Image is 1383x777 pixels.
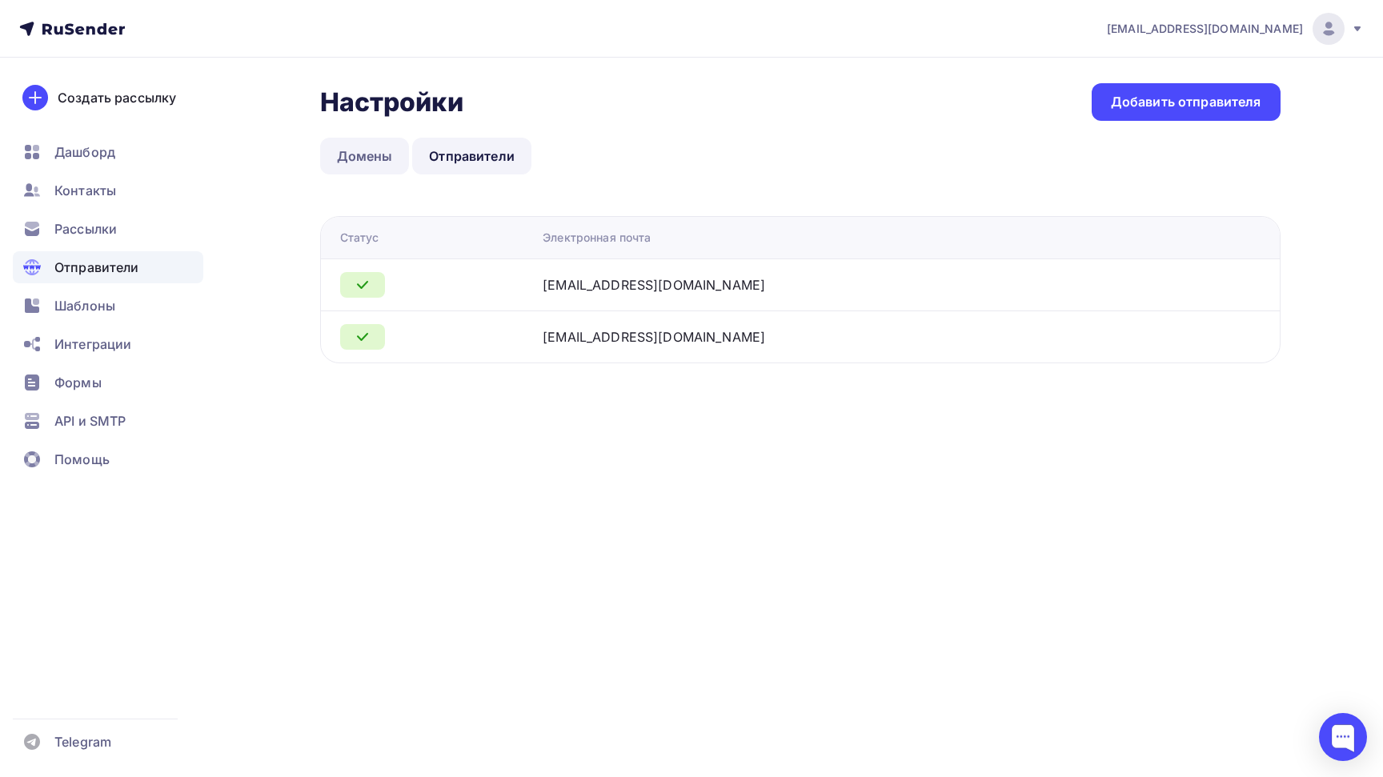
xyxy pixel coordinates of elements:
[543,327,765,346] div: [EMAIL_ADDRESS][DOMAIN_NAME]
[54,450,110,469] span: Помощь
[1107,21,1303,37] span: [EMAIL_ADDRESS][DOMAIN_NAME]
[320,138,410,174] a: Домены
[54,411,126,431] span: API и SMTP
[54,373,102,392] span: Формы
[1107,13,1364,45] a: [EMAIL_ADDRESS][DOMAIN_NAME]
[340,230,379,246] div: Статус
[58,88,176,107] div: Создать рассылку
[13,213,203,245] a: Рассылки
[54,181,116,200] span: Контакты
[54,258,139,277] span: Отправители
[54,732,111,751] span: Telegram
[543,275,765,294] div: [EMAIL_ADDRESS][DOMAIN_NAME]
[13,136,203,168] a: Дашборд
[1111,93,1261,111] div: Добавить отправителя
[54,296,115,315] span: Шаблоны
[54,334,131,354] span: Интеграции
[543,230,651,246] div: Электронная почта
[54,219,117,238] span: Рассылки
[13,174,203,206] a: Контакты
[320,86,463,118] h2: Настройки
[54,142,115,162] span: Дашборд
[13,251,203,283] a: Отправители
[13,290,203,322] a: Шаблоны
[412,138,531,174] a: Отправители
[13,366,203,399] a: Формы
